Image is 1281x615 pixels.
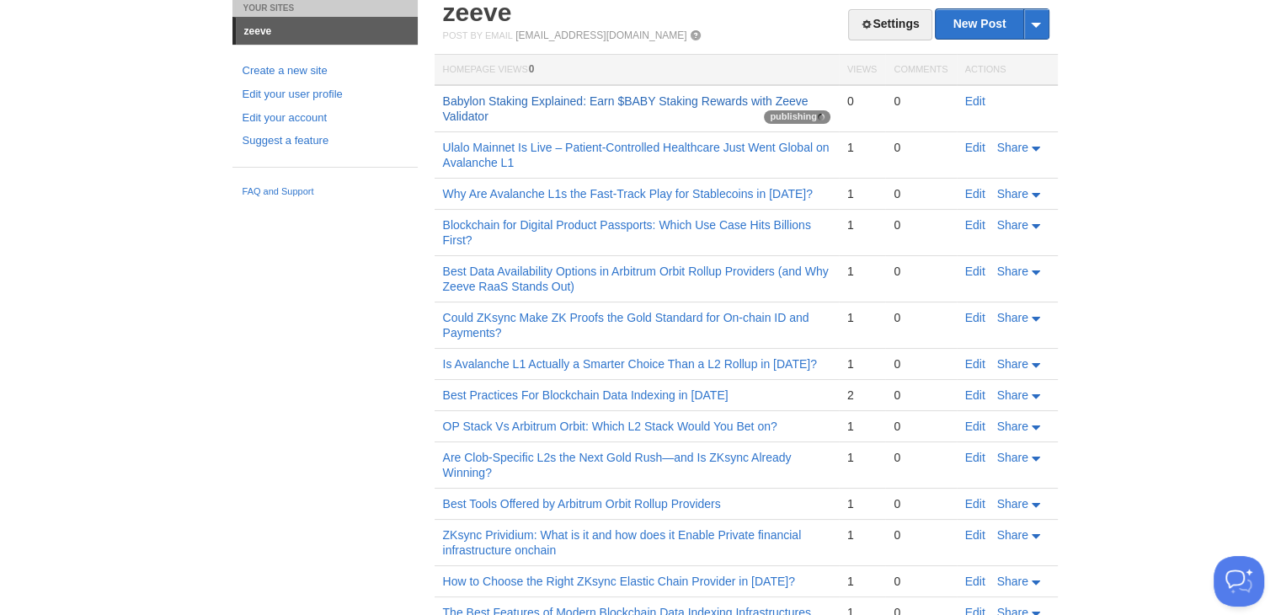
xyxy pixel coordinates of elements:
div: 0 [894,527,947,543]
a: FAQ and Support [243,184,408,200]
span: Share [997,388,1028,402]
div: 1 [847,140,877,155]
a: Best Practices For Blockchain Data Indexing in [DATE] [443,388,729,402]
a: Edit [965,141,985,154]
span: Share [997,497,1028,511]
a: ZKsync Prividium: What is it and how does it Enable Private financial infrastructure onchain [443,528,802,557]
th: Views [839,55,885,86]
span: Share [997,187,1028,201]
div: 1 [847,217,877,233]
a: Edit [965,575,985,588]
a: Suggest a feature [243,132,408,150]
div: 0 [847,94,877,109]
a: Edit [965,187,985,201]
th: Actions [957,55,1058,86]
a: Edit [965,388,985,402]
a: Create a new site [243,62,408,80]
th: Comments [885,55,956,86]
div: 1 [847,574,877,589]
div: 0 [894,186,947,201]
a: Edit [965,218,985,232]
div: 0 [894,140,947,155]
div: 1 [847,186,877,201]
a: Edit [965,94,985,108]
span: Share [997,451,1028,464]
th: Homepage Views [435,55,839,86]
div: 0 [894,574,947,589]
a: [EMAIL_ADDRESS][DOMAIN_NAME] [515,29,686,41]
a: Are Clob-Specific L2s the Next Gold Rush—and Is ZKsync Already Winning? [443,451,792,479]
a: Babylon Staking Explained: Earn $BABY Staking Rewards with Zeeve Validator [443,94,809,123]
span: Post by Email [443,30,513,40]
div: 1 [847,450,877,465]
a: Edit [965,311,985,324]
a: Why Are Avalanche L1s the Fast-Track Play for Stablecoins in [DATE]? [443,187,813,201]
div: 1 [847,310,877,325]
a: Best Tools Offered by Arbitrum Orbit Rollup Providers [443,497,721,511]
a: zeeve [236,18,418,45]
div: 0 [894,496,947,511]
span: 0 [529,63,535,75]
a: Edit [965,265,985,278]
div: 0 [894,264,947,279]
a: New Post [936,9,1048,39]
div: 1 [847,356,877,372]
div: 0 [894,388,947,403]
div: 0 [894,450,947,465]
a: Is Avalanche L1 Actually a Smarter Choice Than a L2 Rollup in [DATE]? [443,357,817,371]
span: Share [997,357,1028,371]
div: 1 [847,496,877,511]
a: Edit [965,528,985,542]
a: Edit [965,357,985,371]
div: 1 [847,527,877,543]
a: Could ZKsync Make ZK Proofs the Gold Standard for On-chain ID and Payments? [443,311,809,340]
a: Edit [965,451,985,464]
a: Edit your account [243,110,408,127]
a: Edit [965,420,985,433]
span: Share [997,265,1028,278]
a: Best Data Availability Options in Arbitrum Orbit Rollup Providers (and Why Zeeve RaaS Stands Out) [443,265,829,293]
div: 2 [847,388,877,403]
a: OP Stack Vs Arbitrum Orbit: Which L2 Stack Would You Bet on? [443,420,777,433]
div: 1 [847,264,877,279]
span: Share [997,528,1028,542]
a: How to Choose the Right ZKsync Elastic Chain Provider in [DATE]? [443,575,795,588]
div: 0 [894,310,947,325]
div: 0 [894,217,947,233]
a: Settings [848,9,931,40]
iframe: Help Scout Beacon - Open [1214,556,1264,607]
span: Share [997,141,1028,154]
span: Share [997,420,1028,433]
a: Blockchain for Digital Product Passports: Which Use Case Hits Billions First? [443,218,811,247]
div: 0 [894,94,947,109]
img: loading-tiny-gray.gif [818,114,825,120]
div: 0 [894,356,947,372]
div: 1 [847,419,877,434]
div: 0 [894,419,947,434]
a: Edit [965,497,985,511]
span: Share [997,218,1028,232]
span: Share [997,575,1028,588]
a: Edit your user profile [243,86,408,104]
span: publishing [764,110,830,124]
a: Ulalo Mainnet Is Live – Patient-Controlled Healthcare Just Went Global on Avalanche L1 [443,141,830,169]
span: Share [997,311,1028,324]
